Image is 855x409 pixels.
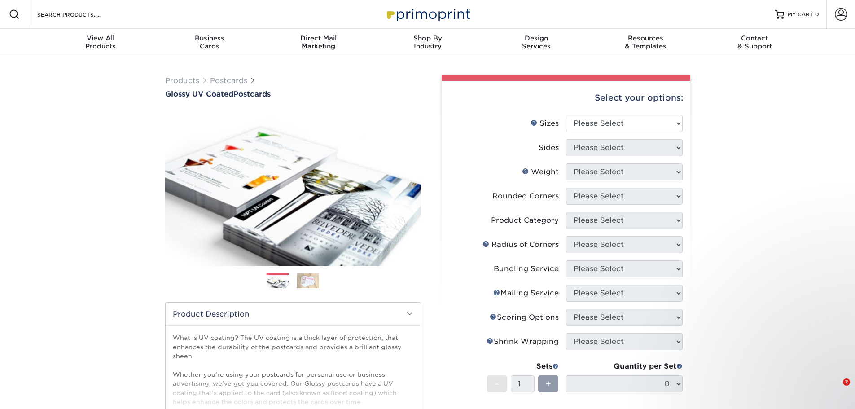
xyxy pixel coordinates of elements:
[482,29,591,57] a: DesignServices
[2,382,76,406] iframe: Google Customer Reviews
[165,90,421,98] a: Glossy UV CoatedPostcards
[487,361,559,372] div: Sets
[545,377,551,391] span: +
[700,34,809,42] span: Contact
[539,142,559,153] div: Sides
[494,264,559,274] div: Bundling Service
[482,239,559,250] div: Radius of Corners
[449,81,683,115] div: Select your options:
[155,29,264,57] a: BusinessCards
[264,29,373,57] a: Direct MailMarketing
[491,215,559,226] div: Product Category
[492,191,559,202] div: Rounded Corners
[383,4,473,24] img: Primoprint
[373,29,482,57] a: Shop ByIndustry
[700,29,809,57] a: Contact& Support
[46,29,155,57] a: View AllProducts
[165,99,421,276] img: Glossy UV Coated 01
[267,274,289,290] img: Postcards 01
[155,34,264,50] div: Cards
[566,361,683,372] div: Quantity per Set
[522,167,559,177] div: Weight
[700,34,809,50] div: & Support
[531,118,559,129] div: Sizes
[46,34,155,50] div: Products
[815,11,819,18] span: 0
[36,9,124,20] input: SEARCH PRODUCTS.....
[490,312,559,323] div: Scoring Options
[264,34,373,50] div: Marketing
[591,34,700,50] div: & Templates
[788,11,813,18] span: MY CART
[155,34,264,42] span: Business
[843,378,850,386] span: 2
[210,76,247,85] a: Postcards
[482,34,591,42] span: Design
[165,90,421,98] h1: Postcards
[166,303,421,325] h2: Product Description
[165,90,233,98] span: Glossy UV Coated
[493,288,559,299] div: Mailing Service
[495,377,499,391] span: -
[824,378,846,400] iframe: Intercom live chat
[373,34,482,42] span: Shop By
[373,34,482,50] div: Industry
[297,273,319,289] img: Postcards 02
[264,34,373,42] span: Direct Mail
[482,34,591,50] div: Services
[487,336,559,347] div: Shrink Wrapping
[591,29,700,57] a: Resources& Templates
[591,34,700,42] span: Resources
[46,34,155,42] span: View All
[165,76,199,85] a: Products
